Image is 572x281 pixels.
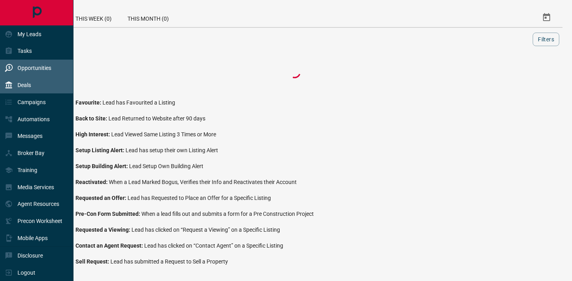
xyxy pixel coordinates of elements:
[75,99,102,106] span: Favourite
[75,131,111,138] span: High Interest
[75,242,144,249] span: Contact an Agent Request
[75,147,126,153] span: Setup Listing Alert
[75,195,128,201] span: Requested an Offer
[109,179,297,185] span: When a Lead Marked Bogus, Verifies their Info and Reactivates their Account
[75,211,141,217] span: Pre-Con Form Submitted
[75,179,109,185] span: Reactivated
[68,8,120,27] div: This Week (0)
[129,163,203,169] span: Lead Setup Own Building Alert
[255,64,334,80] div: Loading
[102,99,175,106] span: Lead has Favourited a Listing
[144,242,283,249] span: Lead has clicked on “Contact Agent” on a Specific Listing
[75,227,131,233] span: Requested a Viewing
[141,211,314,217] span: When a lead fills out and submits a form for a Pre Construction Project
[111,131,216,138] span: Lead Viewed Same Listing 3 Times or More
[75,115,108,122] span: Back to Site
[537,8,556,27] button: Select Date Range
[120,8,177,27] div: This Month (0)
[110,258,228,265] span: Lead has submitted a Request to Sell a Property
[533,33,559,46] button: Filters
[126,147,218,153] span: Lead has setup their own Listing Alert
[75,163,129,169] span: Setup Building Alert
[131,227,280,233] span: Lead has clicked on “Request a Viewing” on a Specific Listing
[108,115,205,122] span: Lead Returned to Website after 90 days
[128,195,271,201] span: Lead has Requested to Place an Offer for a Specific Listing
[75,258,110,265] span: Sell Request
